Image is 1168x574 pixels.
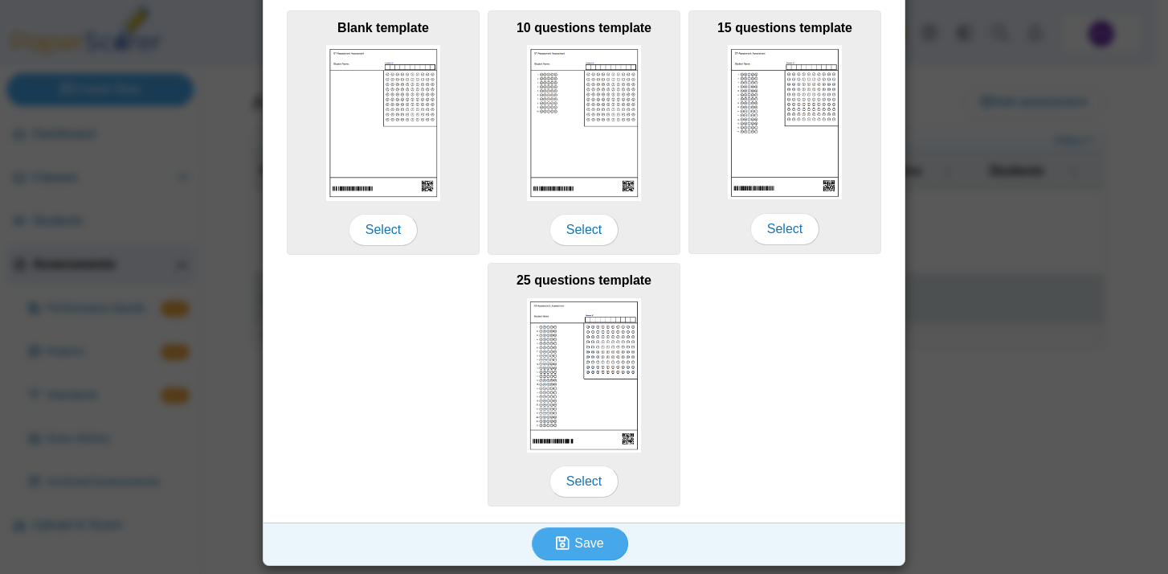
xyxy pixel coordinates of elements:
[527,298,641,453] img: scan_sheet_25_questions.png
[337,21,429,35] b: Blank template
[728,45,842,199] img: scan_sheet_15_questions.png
[517,273,651,287] b: 25 questions template
[574,536,603,550] span: Save
[549,214,619,246] span: Select
[750,213,819,245] span: Select
[532,527,628,560] button: Save
[326,45,440,200] img: scan_sheet_blank.png
[549,465,619,498] span: Select
[717,21,852,35] b: 15 questions template
[527,45,641,200] img: scan_sheet_10_questions.png
[349,214,418,246] span: Select
[517,21,651,35] b: 10 questions template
